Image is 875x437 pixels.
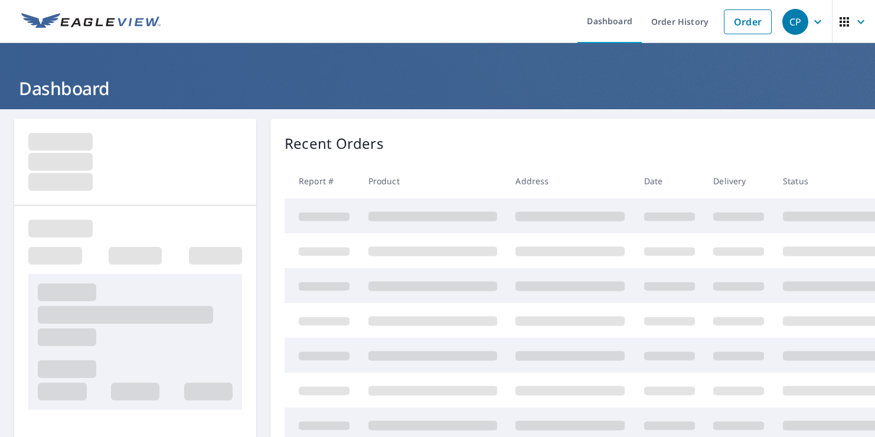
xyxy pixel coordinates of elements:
[359,164,507,198] th: Product
[506,164,634,198] th: Address
[635,164,704,198] th: Date
[21,13,161,31] img: EV Logo
[14,76,861,100] h1: Dashboard
[285,133,384,154] p: Recent Orders
[724,9,772,34] a: Order
[782,9,808,35] div: CP
[285,164,359,198] th: Report #
[704,164,773,198] th: Delivery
